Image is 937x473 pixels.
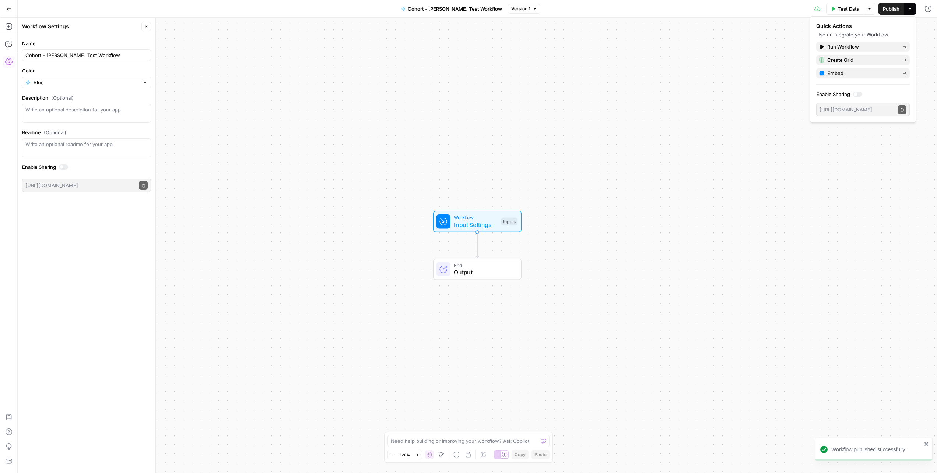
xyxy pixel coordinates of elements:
label: Name [22,40,151,47]
span: Workflow [454,214,498,221]
span: Create Grid [827,56,896,64]
input: Blue [34,79,140,86]
button: Cohort - [PERSON_NAME] Test Workflow [397,3,506,15]
g: Edge from start to end [476,232,478,258]
span: (Optional) [51,94,74,102]
button: close [924,441,929,447]
span: Test Data [838,5,859,13]
span: Input Settings [454,220,498,229]
button: Paste [531,450,550,459]
div: EndOutput [409,259,546,280]
span: Paste [534,451,547,458]
span: Use or integrate your Workflow. [816,32,889,38]
div: Workflow Settings [22,23,139,30]
span: Embed [827,70,896,77]
button: Publish [878,3,904,15]
span: Publish [883,5,899,13]
label: Enable Sharing [816,90,910,98]
span: (Optional) [44,129,66,136]
div: Inputs [501,217,517,225]
span: Version 1 [511,6,530,12]
label: Color [22,67,151,74]
button: Test Data [826,3,864,15]
div: Workflow published successfully [831,446,922,453]
span: 120% [400,452,410,458]
span: End [454,262,514,268]
label: Description [22,94,151,102]
span: Cohort - [PERSON_NAME] Test Workflow [408,5,502,13]
button: Version 1 [508,4,540,14]
span: Run Workflow [827,43,896,50]
span: Output [454,268,514,277]
label: Enable Sharing [22,163,151,171]
input: Untitled [25,51,148,59]
div: WorkflowInput SettingsInputs [409,211,546,232]
label: Readme [22,129,151,136]
span: Copy [515,451,526,458]
button: Copy [512,450,529,459]
div: Quick Actions [816,22,910,30]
